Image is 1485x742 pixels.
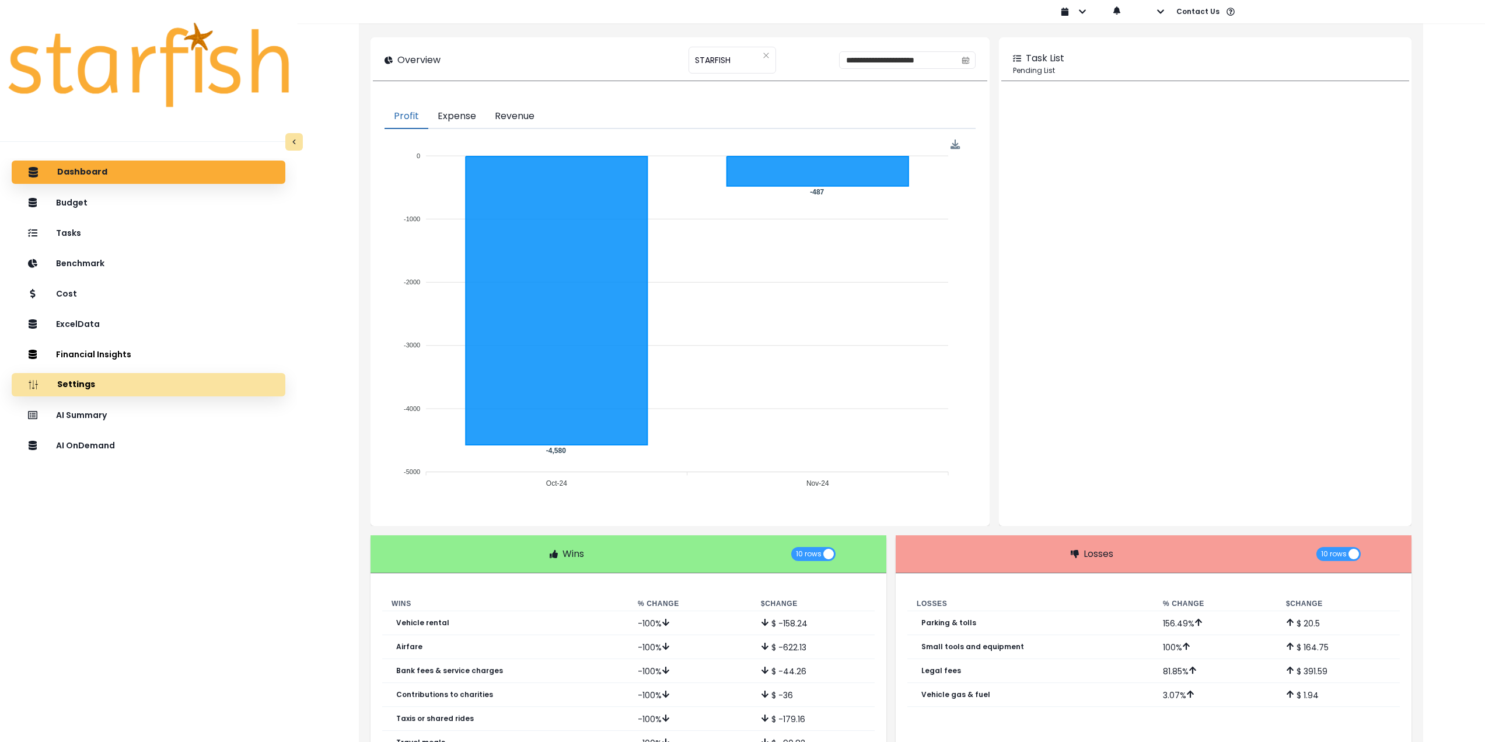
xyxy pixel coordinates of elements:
p: Overview [397,53,441,67]
td: $ -158.24 [752,611,875,635]
p: Small tools and equipment [921,643,1024,651]
tspan: -5000 [404,468,420,475]
th: $ Change [1277,597,1400,611]
th: Losses [907,597,1154,611]
td: $ 164.75 [1277,635,1400,659]
td: $ 1.94 [1277,683,1400,707]
p: Taxis or shared rides [396,715,474,723]
td: $ 20.5 [1277,611,1400,635]
svg: calendar [962,56,970,64]
tspan: Nov-24 [806,480,829,488]
td: 156.49 % [1154,611,1277,635]
span: 10 rows [1321,547,1347,561]
td: -100 % [628,635,752,659]
button: Cost [12,282,285,305]
td: $ -36 [752,683,875,707]
p: Vehicle gas & fuel [921,691,990,699]
p: AI OnDemand [56,441,115,451]
th: $ Change [752,597,875,611]
tspan: -1000 [404,215,420,222]
button: Benchmark [12,252,285,275]
tspan: 0 [417,152,420,159]
button: Budget [12,191,285,214]
button: Clear [763,50,770,61]
button: Tasks [12,221,285,245]
p: Vehicle rental [396,619,449,627]
td: $ -622.13 [752,635,875,659]
p: ExcelData [56,319,100,329]
td: -100 % [628,683,752,707]
p: AI Summary [56,410,107,420]
p: Cost [56,289,77,299]
tspan: Oct-24 [546,480,567,488]
p: Bank fees & service charges [396,667,503,675]
p: Benchmark [56,259,104,269]
p: Pending List [1013,65,1397,76]
p: Losses [1084,547,1113,561]
td: -100 % [628,611,752,635]
img: Download Profit [951,140,960,149]
p: Wins [562,547,584,561]
p: Tasks [56,228,81,238]
td: $ -179.16 [752,707,875,731]
p: Contributions to charities [396,691,493,699]
td: -100 % [628,707,752,731]
button: Expense [428,104,485,129]
tspan: -3000 [404,342,420,349]
span: STARFISH [695,48,731,72]
p: Task List [1026,51,1064,65]
button: Financial Insights [12,343,285,366]
th: Wins [382,597,628,611]
button: Settings [12,373,285,396]
button: Profit [385,104,428,129]
button: ExcelData [12,312,285,336]
p: Budget [56,198,88,208]
p: Airfare [396,643,422,651]
p: Dashboard [57,167,107,177]
svg: close [763,52,770,59]
tspan: -2000 [404,278,420,285]
button: Revenue [485,104,544,129]
p: Legal fees [921,667,961,675]
td: $ -44.26 [752,659,875,683]
p: Parking & tolls [921,619,976,627]
button: AI Summary [12,403,285,427]
div: Menu [951,140,960,149]
td: $ 391.59 [1277,659,1400,683]
th: % Change [1154,597,1277,611]
tspan: -4000 [404,405,420,412]
th: % Change [628,597,752,611]
button: Dashboard [12,161,285,184]
td: 3.07 % [1154,683,1277,707]
span: 10 rows [796,547,822,561]
td: 81.85 % [1154,659,1277,683]
td: 100 % [1154,635,1277,659]
button: AI OnDemand [12,434,285,457]
td: -100 % [628,659,752,683]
